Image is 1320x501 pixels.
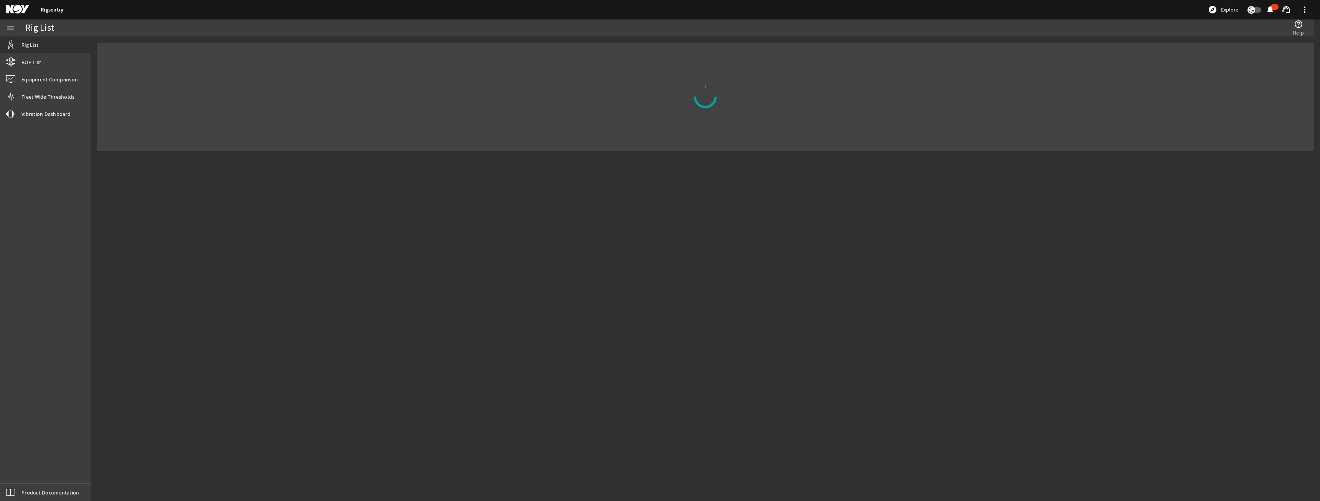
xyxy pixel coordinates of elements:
[21,76,78,83] span: Equipment Comparison
[21,41,38,49] span: Rig List
[21,489,79,496] span: Product Documentation
[1205,3,1241,16] button: Explore
[21,110,71,118] span: Vibration Dashboard
[1266,5,1275,14] mat-icon: notifications
[1293,29,1304,36] span: Help
[6,109,15,119] mat-icon: vibration
[6,23,15,33] mat-icon: menu
[21,58,41,66] span: BOP List
[1295,0,1314,19] button: more_vert
[1221,6,1238,13] span: Explore
[41,6,63,13] a: Rigsentry
[1208,5,1217,14] mat-icon: explore
[1294,20,1303,29] mat-icon: help_outline
[25,24,54,32] div: Rig List
[1282,5,1291,14] mat-icon: support_agent
[21,93,74,101] span: Fleet Wide Thresholds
